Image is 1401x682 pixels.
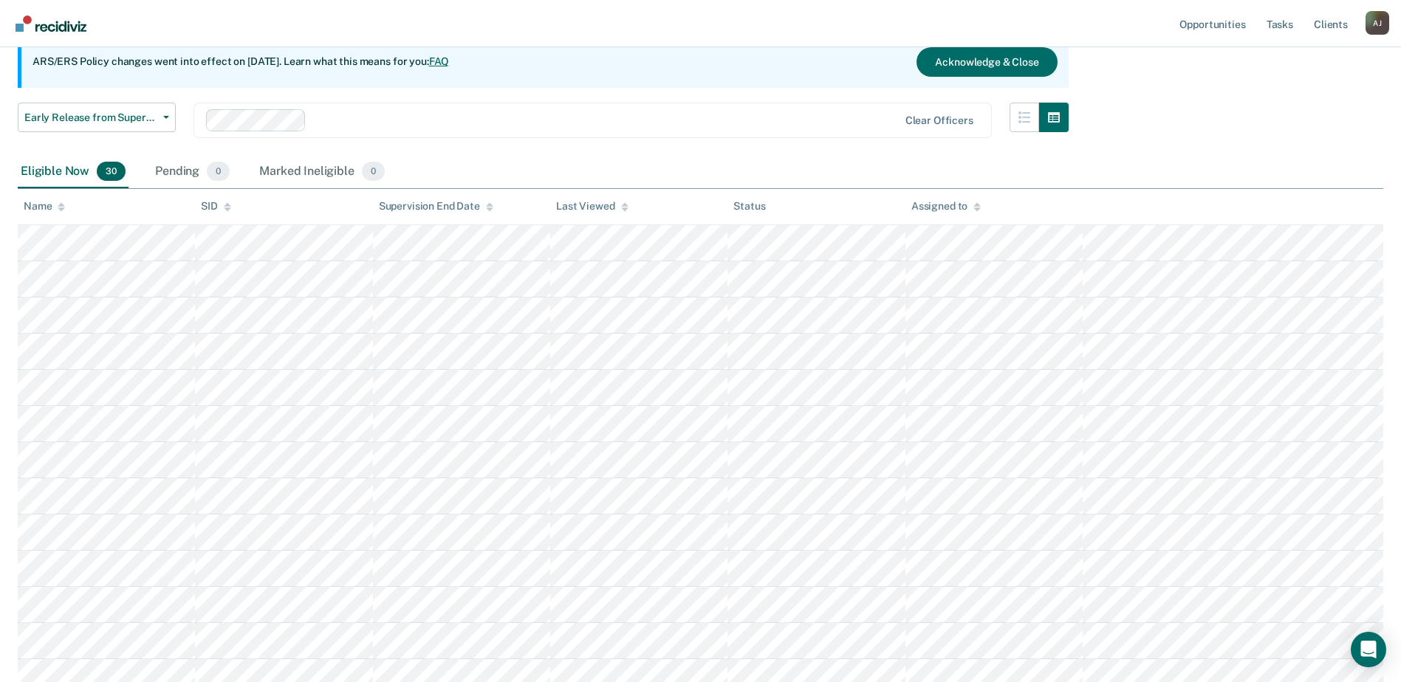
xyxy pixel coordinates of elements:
[97,162,126,181] span: 30
[18,103,176,132] button: Early Release from Supervision
[379,200,493,213] div: Supervision End Date
[256,156,388,188] div: Marked Ineligible0
[201,200,231,213] div: SID
[1366,11,1389,35] button: Profile dropdown button
[917,47,1057,77] button: Acknowledge & Close
[207,162,230,181] span: 0
[911,200,981,213] div: Assigned to
[1366,11,1389,35] div: A J
[24,111,157,124] span: Early Release from Supervision
[362,162,385,181] span: 0
[556,200,628,213] div: Last Viewed
[18,156,129,188] div: Eligible Now30
[16,15,86,32] img: Recidiviz
[1351,632,1386,667] div: Open Intercom Messenger
[905,114,973,127] div: Clear officers
[429,55,450,67] a: FAQ
[24,200,65,213] div: Name
[152,156,233,188] div: Pending0
[32,55,449,69] p: ARS/ERS Policy changes went into effect on [DATE]. Learn what this means for you:
[733,200,765,213] div: Status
